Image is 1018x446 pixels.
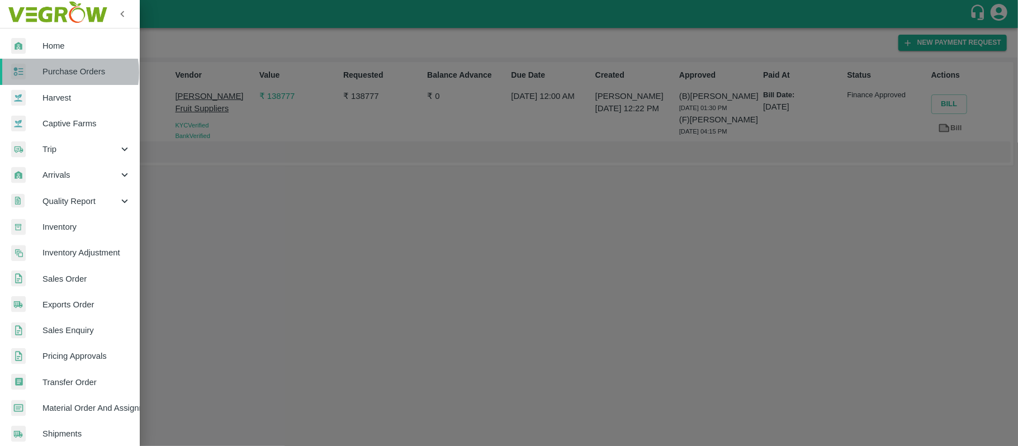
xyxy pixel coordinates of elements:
[42,273,131,285] span: Sales Order
[42,298,131,311] span: Exports Order
[11,167,26,183] img: whArrival
[11,141,26,158] img: delivery
[11,374,26,390] img: whTransfer
[11,219,26,235] img: whInventory
[42,221,131,233] span: Inventory
[42,65,131,78] span: Purchase Orders
[11,245,26,261] img: inventory
[42,402,131,414] span: Material Order And Assignment
[42,428,131,440] span: Shipments
[11,64,26,80] img: reciept
[11,194,25,208] img: qualityReport
[42,143,119,155] span: Trip
[42,195,119,207] span: Quality Report
[11,89,26,106] img: harvest
[11,115,26,132] img: harvest
[42,350,131,362] span: Pricing Approvals
[11,271,26,287] img: sales
[11,348,26,364] img: sales
[42,376,131,388] span: Transfer Order
[11,426,26,442] img: shipments
[42,92,131,104] span: Harvest
[42,324,131,336] span: Sales Enquiry
[42,169,119,181] span: Arrivals
[11,38,26,54] img: whArrival
[11,322,26,339] img: sales
[42,40,131,52] span: Home
[42,117,131,130] span: Captive Farms
[11,400,26,416] img: centralMaterial
[11,296,26,312] img: shipments
[42,246,131,259] span: Inventory Adjustment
